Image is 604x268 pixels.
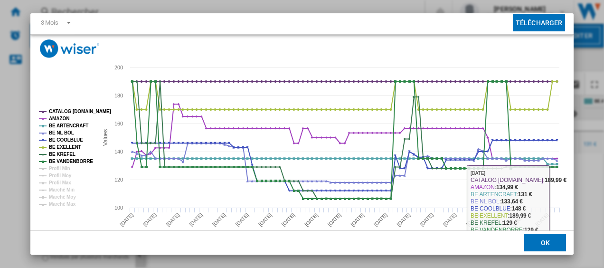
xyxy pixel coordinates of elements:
[41,19,58,26] div: 3 Mois
[49,201,76,207] tspan: Marché Max
[349,212,365,228] tspan: [DATE]
[49,159,93,164] tspan: BE VANDENBORRE
[511,212,527,228] tspan: [DATE]
[524,234,566,251] button: OK
[114,65,123,70] tspan: 200
[49,109,111,114] tspan: CATALOG [DOMAIN_NAME]
[102,129,108,146] tspan: Values
[419,212,434,228] tspan: [DATE]
[142,212,158,228] tspan: [DATE]
[49,116,69,121] tspan: AMAZON
[513,14,566,31] button: Télécharger
[40,39,99,58] img: logo_wiser_300x94.png
[234,212,250,228] tspan: [DATE]
[119,212,134,228] tspan: [DATE]
[114,149,123,154] tspan: 140
[442,212,457,228] tspan: [DATE]
[280,212,296,228] tspan: [DATE]
[211,212,226,228] tspan: [DATE]
[49,137,83,143] tspan: BE COOLBLUE
[465,212,481,228] tspan: [DATE]
[114,205,123,211] tspan: 100
[257,212,273,228] tspan: [DATE]
[49,144,81,150] tspan: BE EXELLENT
[303,212,319,228] tspan: [DATE]
[49,123,88,128] tspan: BE ARTENCRAFT
[49,194,76,200] tspan: Marché Moy
[165,212,180,228] tspan: [DATE]
[49,180,71,185] tspan: Profil Max
[373,212,388,228] tspan: [DATE]
[114,121,123,126] tspan: 160
[49,130,74,135] tspan: BE NL BOL
[114,177,123,182] tspan: 120
[30,13,574,255] md-dialog: Product popup
[396,212,411,228] tspan: [DATE]
[188,212,204,228] tspan: [DATE]
[49,152,75,157] tspan: BE KREFEL
[534,212,550,228] tspan: [DATE]
[114,93,123,98] tspan: 180
[49,173,72,178] tspan: Profil Moy
[49,166,70,171] tspan: Profil Min
[49,187,75,192] tspan: Marché Min
[488,212,504,228] tspan: [DATE]
[326,212,342,228] tspan: [DATE]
